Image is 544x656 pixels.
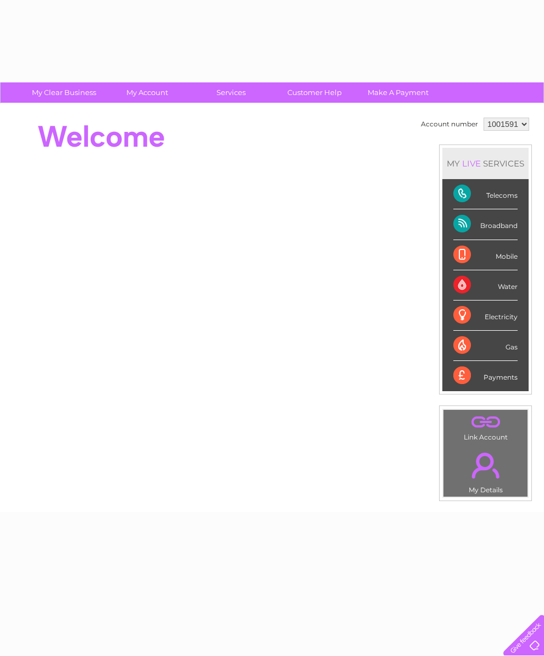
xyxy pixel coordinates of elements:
[443,409,528,444] td: Link Account
[453,361,518,391] div: Payments
[418,115,481,134] td: Account number
[102,82,193,103] a: My Account
[453,270,518,301] div: Water
[443,443,528,497] td: My Details
[453,209,518,240] div: Broadband
[19,82,109,103] a: My Clear Business
[269,82,360,103] a: Customer Help
[460,158,483,169] div: LIVE
[186,82,276,103] a: Services
[453,301,518,331] div: Electricity
[446,413,525,432] a: .
[453,179,518,209] div: Telecoms
[442,148,529,179] div: MY SERVICES
[353,82,443,103] a: Make A Payment
[453,240,518,270] div: Mobile
[446,446,525,485] a: .
[453,331,518,361] div: Gas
